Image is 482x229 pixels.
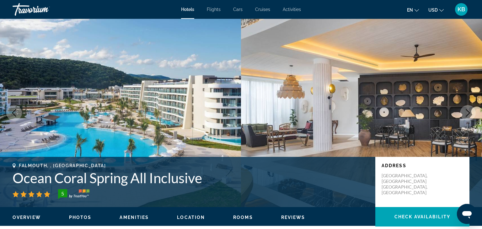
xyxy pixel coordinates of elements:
button: Change currency [428,5,444,14]
a: Flights [207,7,221,12]
button: Reviews [281,215,305,220]
div: 5 [56,190,69,197]
a: Travorium [13,1,75,18]
span: Location [177,215,205,220]
button: Photos [69,215,92,220]
iframe: Button to launch messaging window [457,204,477,224]
button: User Menu [453,3,469,16]
h1: Ocean Coral Spring All Inclusive [13,170,369,186]
span: Photos [69,215,92,220]
a: Hotels [181,7,194,12]
p: Address [382,163,463,168]
button: Change language [407,5,419,14]
button: Overview [13,215,41,220]
button: Rooms [233,215,253,220]
span: en [407,8,413,13]
span: KB [458,6,465,13]
a: Cars [233,7,243,12]
a: Activities [283,7,301,12]
button: Check Availability [375,207,469,226]
span: USD [428,8,438,13]
span: Check Availability [394,214,450,219]
span: Rooms [233,215,253,220]
span: Reviews [281,215,305,220]
p: [GEOGRAPHIC_DATA], [GEOGRAPHIC_DATA] [GEOGRAPHIC_DATA], [GEOGRAPHIC_DATA] [382,173,432,195]
span: Falmouth, , [GEOGRAPHIC_DATA] [19,163,106,168]
span: Amenities [120,215,149,220]
button: Previous image [6,105,22,121]
img: trustyou-badge-hor.svg [58,189,89,199]
button: Location [177,215,205,220]
span: Overview [13,215,41,220]
a: Cruises [255,7,270,12]
button: Next image [460,105,476,121]
button: Amenities [120,215,149,220]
